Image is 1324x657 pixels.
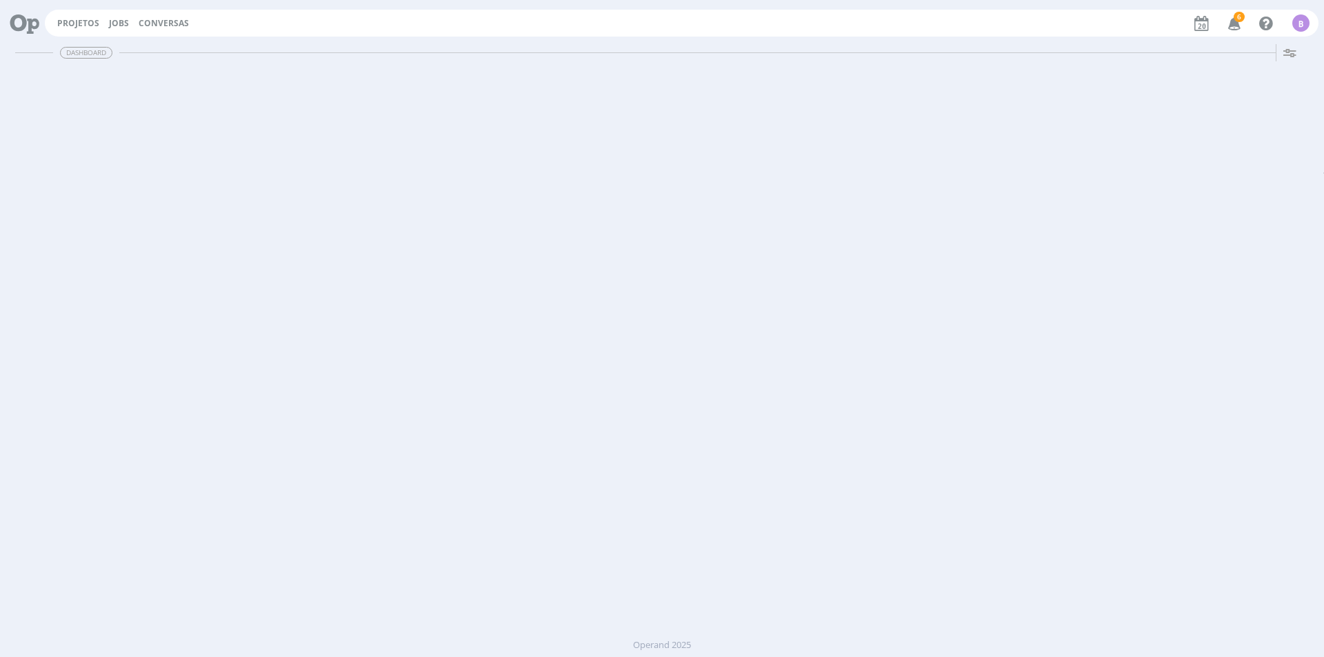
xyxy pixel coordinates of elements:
button: Conversas [134,18,193,29]
button: Projetos [53,18,103,29]
a: Projetos [57,17,99,29]
div: B [1292,14,1310,32]
span: 6 [1234,12,1245,22]
button: B [1292,11,1310,35]
a: Conversas [139,17,189,29]
button: Jobs [105,18,133,29]
button: 6 [1219,11,1247,36]
a: Jobs [109,17,129,29]
span: Dashboard [60,47,112,59]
